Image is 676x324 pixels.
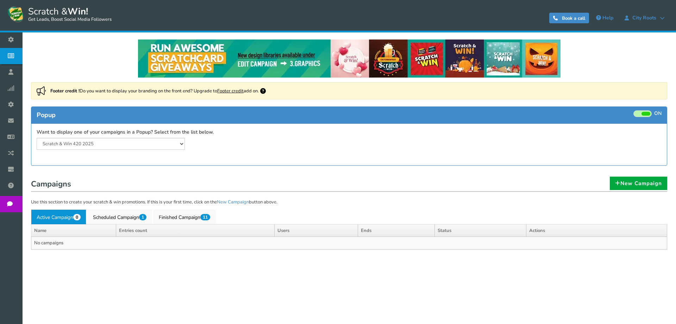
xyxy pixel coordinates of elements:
[31,178,667,192] h1: Campaigns
[116,224,275,237] th: Entries count
[200,214,210,220] span: 11
[7,5,112,23] a: Scratch &Win! Get Leads, Boost Social Media Followers
[50,88,80,94] strong: Footer credit !
[562,15,585,22] span: Book a call
[629,15,660,21] span: City Roots
[217,88,244,94] a: Footer credit
[28,17,112,23] small: Get Leads, Boost Social Media Followers
[153,209,216,224] a: Finished Campaign
[549,13,589,23] a: Book a call
[217,199,249,205] a: New Campaign
[358,224,435,237] th: Ends
[275,224,358,237] th: Users
[654,110,662,117] span: ON
[68,5,88,18] strong: Win!
[37,111,56,119] span: Popup
[435,224,526,237] th: Status
[87,209,152,224] a: Scheduled Campaign
[138,39,561,78] img: festival-poster-2020.webp
[593,12,617,24] a: Help
[31,199,667,206] p: Use this section to create your scratch & win promotions. If this is your first time, click on th...
[31,82,667,99] div: Do you want to display your branding on the front end? Upgrade to add on.
[610,177,667,190] a: New Campaign
[602,14,613,21] span: Help
[31,224,116,237] th: Name
[37,129,214,136] label: Want to display one of your campaigns in a Popup? Select from the list below.
[139,214,146,220] span: 1
[73,214,81,220] span: 0
[526,224,667,237] th: Actions
[25,5,112,23] span: Scratch &
[31,237,667,250] td: No campaigns
[31,209,86,224] a: Active Campaign
[7,5,25,23] img: Scratch and Win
